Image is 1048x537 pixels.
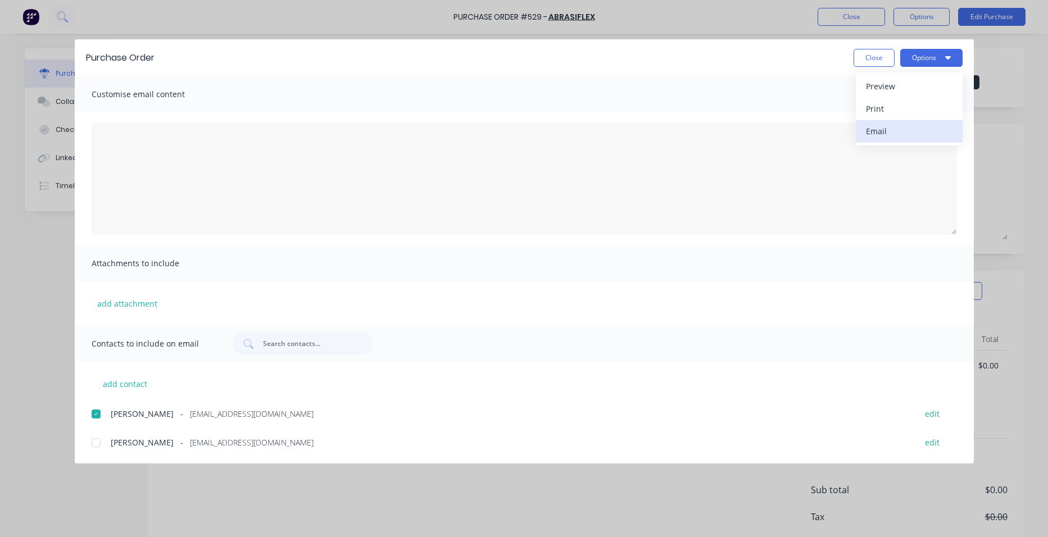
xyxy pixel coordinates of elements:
[92,256,215,271] span: Attachments to include
[92,375,159,392] button: add contact
[866,78,952,94] div: Preview
[180,408,183,420] span: -
[180,436,183,448] span: -
[918,406,946,421] button: edit
[111,408,174,420] span: [PERSON_NAME]
[111,436,174,448] span: [PERSON_NAME]
[854,49,895,67] button: Close
[92,295,163,312] button: add attachment
[86,51,155,65] div: Purchase Order
[866,101,952,117] div: Print
[262,338,355,349] input: Search contacts...
[92,87,215,102] span: Customise email content
[900,49,963,67] button: Options
[190,408,314,420] span: [EMAIL_ADDRESS][DOMAIN_NAME]
[866,123,952,139] div: Email
[92,336,215,352] span: Contacts to include on email
[190,436,314,448] span: [EMAIL_ADDRESS][DOMAIN_NAME]
[918,435,946,450] button: edit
